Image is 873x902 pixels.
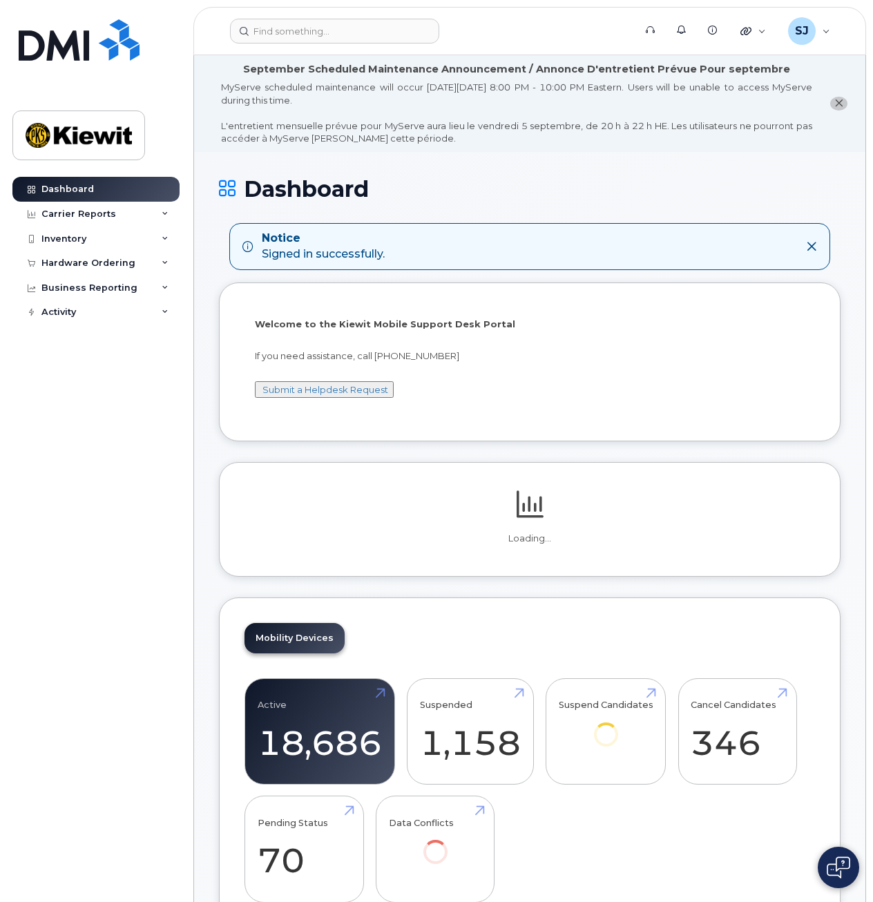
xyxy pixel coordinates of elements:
a: Submit a Helpdesk Request [262,384,388,395]
a: Suspended 1,158 [420,686,521,777]
button: Submit a Helpdesk Request [255,381,394,399]
p: If you need assistance, call [PHONE_NUMBER] [255,349,805,363]
a: Data Conflicts [389,804,482,883]
div: MyServe scheduled maintenance will occur [DATE][DATE] 8:00 PM - 10:00 PM Eastern. Users will be u... [221,81,812,145]
p: Welcome to the Kiewit Mobile Support Desk Portal [255,318,805,331]
div: September Scheduled Maintenance Announcement / Annonce D'entretient Prévue Pour septembre [243,62,790,77]
div: Signed in successfully. [262,231,385,262]
p: Loading... [244,532,815,545]
strong: Notice [262,231,385,247]
a: Pending Status 70 [258,804,351,895]
a: Cancel Candidates 346 [691,686,784,777]
button: close notification [830,97,847,111]
a: Suspend Candidates [559,686,653,765]
a: Mobility Devices [244,623,345,653]
h1: Dashboard [219,177,841,201]
a: Active 18,686 [258,686,382,777]
img: Open chat [827,856,850,879]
